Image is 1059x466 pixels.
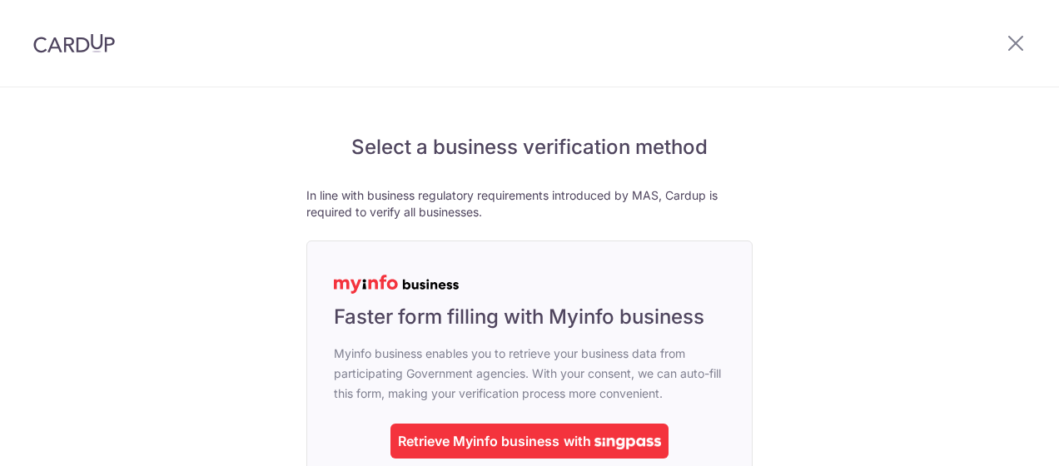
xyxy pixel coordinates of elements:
[594,438,661,449] img: singpass
[33,33,115,53] img: CardUp
[334,344,725,404] span: Myinfo business enables you to retrieve your business data from participating Government agencies...
[306,187,753,221] p: In line with business regulatory requirements introduced by MAS, Cardup is required to verify all...
[306,134,753,161] h5: Select a business verification method
[564,433,591,449] span: with
[334,275,459,294] img: MyInfoLogo
[398,431,559,451] div: Retrieve Myinfo business
[334,304,704,330] span: Faster form filling with Myinfo business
